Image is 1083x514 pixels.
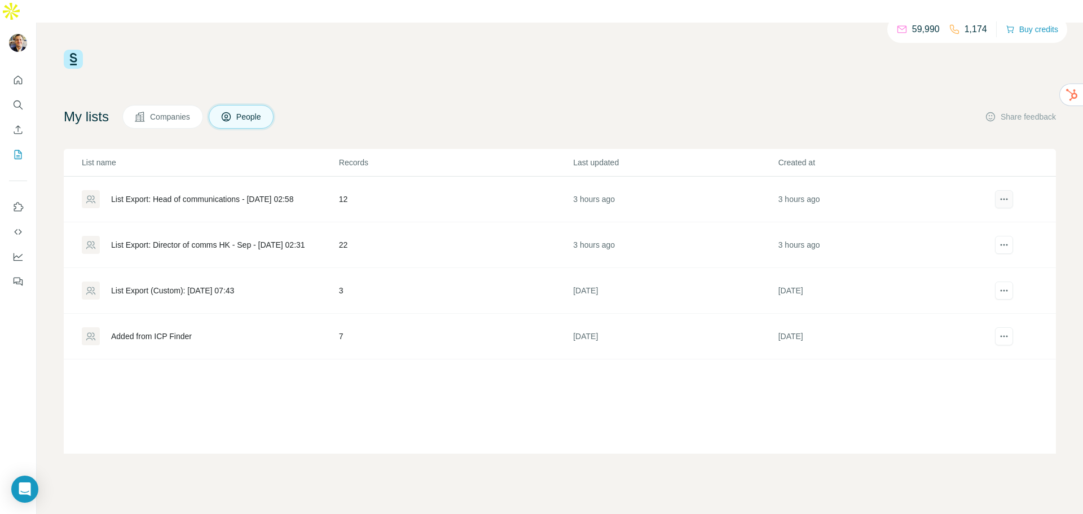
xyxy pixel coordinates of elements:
[338,268,573,314] td: 3
[9,144,27,165] button: My lists
[995,190,1013,208] button: actions
[338,177,573,222] td: 12
[1006,21,1058,37] button: Buy credits
[573,157,777,168] p: Last updated
[573,177,777,222] td: 3 hours ago
[778,157,982,168] p: Created at
[985,111,1056,122] button: Share feedback
[64,108,109,126] h4: My lists
[338,314,573,359] td: 7
[150,111,191,122] span: Companies
[995,327,1013,345] button: actions
[9,197,27,217] button: Use Surfe on LinkedIn
[9,271,27,292] button: Feedback
[573,222,777,268] td: 3 hours ago
[9,120,27,140] button: Enrich CSV
[9,70,27,90] button: Quick start
[111,239,305,251] div: List Export: Director of comms HK - Sep - [DATE] 02:31
[778,177,983,222] td: 3 hours ago
[995,282,1013,300] button: actions
[9,95,27,115] button: Search
[339,157,572,168] p: Records
[778,268,983,314] td: [DATE]
[82,157,338,168] p: List name
[995,236,1013,254] button: actions
[111,285,234,296] div: List Export (Custom): [DATE] 07:43
[9,247,27,267] button: Dashboard
[573,314,777,359] td: [DATE]
[11,476,38,503] div: Open Intercom Messenger
[912,23,940,36] p: 59,990
[778,222,983,268] td: 3 hours ago
[778,314,983,359] td: [DATE]
[338,222,573,268] td: 22
[64,50,83,69] img: Surfe Logo
[965,23,987,36] p: 1,174
[236,111,262,122] span: People
[111,194,293,205] div: List Export: Head of communications - [DATE] 02:58
[573,268,777,314] td: [DATE]
[9,222,27,242] button: Use Surfe API
[9,34,27,52] img: Avatar
[111,331,192,342] div: Added from ICP Finder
